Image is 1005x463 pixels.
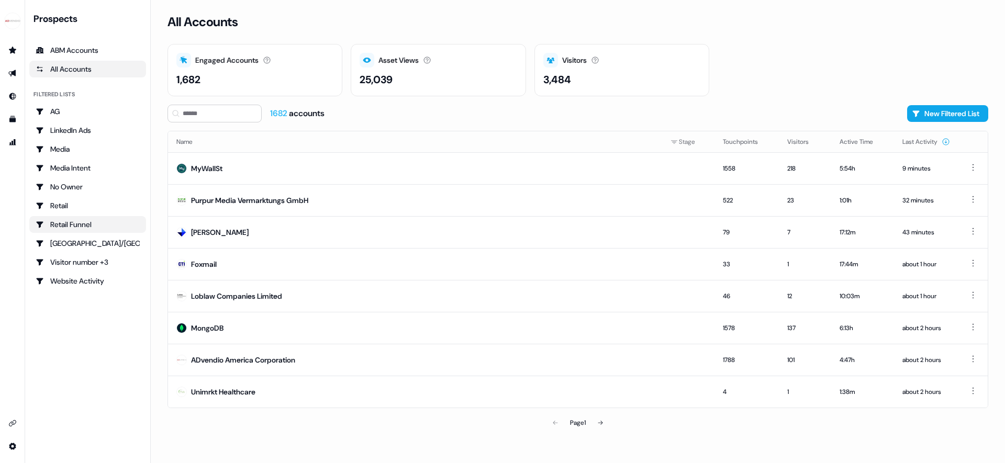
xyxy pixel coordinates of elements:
th: Name [168,131,662,152]
a: Go to USA/Canada [29,235,146,252]
div: Purpur Media Vermarktungs GmbH [191,195,308,206]
div: MyWallSt [191,163,222,174]
div: 522 [723,195,770,206]
a: All accounts [29,61,146,77]
div: Website Activity [36,276,140,286]
div: 137 [787,323,823,333]
div: 33 [723,259,770,269]
div: 10:03m [840,291,886,301]
div: [GEOGRAPHIC_DATA]/[GEOGRAPHIC_DATA] [36,238,140,249]
div: 4:47h [840,355,886,365]
div: 4 [723,387,770,397]
a: Go to Retail Funnel [29,216,146,233]
div: about 2 hours [902,323,950,333]
a: Go to Visitor number +3 [29,254,146,270]
div: Asset Views [378,55,419,66]
div: 218 [787,163,823,174]
div: 17:12m [840,227,886,238]
span: 1682 [270,108,289,119]
button: New Filtered List [907,105,988,122]
h3: All Accounts [167,14,238,30]
div: Visitor number +3 [36,257,140,267]
button: Last Activity [902,132,950,151]
button: Active Time [840,132,886,151]
div: about 2 hours [902,387,950,397]
div: Unimrkt Healthcare [191,387,255,397]
a: Go to prospects [4,42,21,59]
a: Go to Website Activity [29,273,146,289]
div: AG [36,106,140,117]
div: Retail Funnel [36,219,140,230]
div: 1:38m [840,387,886,397]
a: Go to outbound experience [4,65,21,82]
div: 1 [787,387,823,397]
button: Visitors [787,132,821,151]
div: Page 1 [570,417,586,428]
div: 25,039 [360,72,393,87]
div: about 1 hour [902,259,950,269]
a: Go to Inbound [4,88,21,105]
div: MongoDB [191,323,224,333]
div: 23 [787,195,823,206]
a: Go to Media [29,141,146,157]
div: ADvendio America Corporation [191,355,295,365]
div: 1578 [723,323,770,333]
div: 3,484 [543,72,571,87]
div: 1:01h [840,195,886,206]
div: No Owner [36,182,140,192]
div: 79 [723,227,770,238]
a: Go to No Owner [29,178,146,195]
div: 7 [787,227,823,238]
button: Touchpoints [723,132,770,151]
div: about 1 hour [902,291,950,301]
div: Foxmail [191,259,217,269]
a: Go to Media Intent [29,160,146,176]
div: 1558 [723,163,770,174]
div: 43 minutes [902,227,950,238]
div: Media [36,144,140,154]
div: about 2 hours [902,355,950,365]
div: accounts [270,108,325,119]
div: Engaged Accounts [195,55,259,66]
a: Go to Retail [29,197,146,214]
div: Prospects [33,13,146,25]
div: 12 [787,291,823,301]
div: 1788 [723,355,770,365]
a: ABM Accounts [29,42,146,59]
div: 1,682 [176,72,200,87]
div: Visitors [562,55,587,66]
div: 6:13h [840,323,886,333]
div: Stage [671,137,706,147]
div: Media Intent [36,163,140,173]
div: Loblaw Companies Limited [191,291,282,301]
a: Go to templates [4,111,21,128]
a: Go to integrations [4,438,21,455]
div: All Accounts [36,64,140,74]
a: Go to AG [29,103,146,120]
div: [PERSON_NAME] [191,227,249,238]
div: 5:54h [840,163,886,174]
div: ABM Accounts [36,45,140,55]
div: 32 minutes [902,195,950,206]
div: 46 [723,291,770,301]
div: 17:44m [840,259,886,269]
a: Go to integrations [4,415,21,432]
div: Filtered lists [33,90,75,99]
a: Go to attribution [4,134,21,151]
a: Go to LinkedIn Ads [29,122,146,139]
div: 9 minutes [902,163,950,174]
div: Retail [36,200,140,211]
div: 101 [787,355,823,365]
div: 1 [787,259,823,269]
div: LinkedIn Ads [36,125,140,135]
